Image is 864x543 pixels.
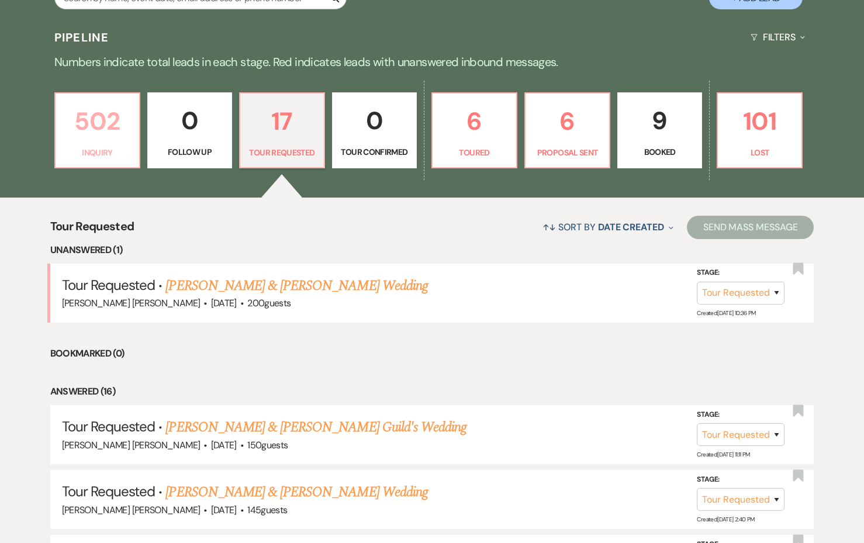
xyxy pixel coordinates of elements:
[11,53,853,71] p: Numbers indicate total leads in each stage. Red indicates leads with unanswered inbound messages.
[247,297,291,309] span: 200 guests
[211,297,237,309] span: [DATE]
[62,504,201,516] span: [PERSON_NAME] [PERSON_NAME]
[533,146,602,159] p: Proposal Sent
[211,504,237,516] span: [DATE]
[247,146,317,159] p: Tour Requested
[50,384,814,399] li: Answered (16)
[62,439,201,451] span: [PERSON_NAME] [PERSON_NAME]
[211,439,237,451] span: [DATE]
[54,29,109,46] h3: Pipeline
[165,275,427,296] a: [PERSON_NAME] & [PERSON_NAME] Wedding
[247,504,287,516] span: 145 guests
[687,216,814,239] button: Send Mass Message
[746,22,810,53] button: Filters
[617,92,702,168] a: 9Booked
[54,92,140,168] a: 502Inquiry
[697,309,755,317] span: Created: [DATE] 10:36 PM
[50,346,814,361] li: Bookmarked (0)
[62,276,155,294] span: Tour Requested
[697,451,749,458] span: Created: [DATE] 11:11 PM
[247,439,288,451] span: 150 guests
[147,92,232,168] a: 0Follow Up
[62,482,155,500] span: Tour Requested
[542,221,557,233] span: ↑↓
[538,212,678,243] button: Sort By Date Created
[625,146,694,158] p: Booked
[625,101,694,140] p: 9
[155,146,224,158] p: Follow Up
[165,417,466,438] a: [PERSON_NAME] & [PERSON_NAME] Guild's Wedding
[50,217,134,243] span: Tour Requested
[340,146,409,158] p: Tour Confirmed
[697,409,784,421] label: Stage:
[431,92,517,168] a: 6Toured
[533,102,602,141] p: 6
[440,102,509,141] p: 6
[239,92,325,168] a: 17Tour Requested
[62,417,155,435] span: Tour Requested
[697,473,784,486] label: Stage:
[697,267,784,279] label: Stage:
[63,102,132,141] p: 502
[598,221,664,233] span: Date Created
[155,101,224,140] p: 0
[440,146,509,159] p: Toured
[63,146,132,159] p: Inquiry
[725,146,794,159] p: Lost
[725,102,794,141] p: 101
[62,297,201,309] span: [PERSON_NAME] [PERSON_NAME]
[50,243,814,258] li: Unanswered (1)
[524,92,610,168] a: 6Proposal Sent
[697,516,754,523] span: Created: [DATE] 2:40 PM
[165,482,427,503] a: [PERSON_NAME] & [PERSON_NAME] Wedding
[247,102,317,141] p: 17
[717,92,803,168] a: 101Lost
[332,92,417,168] a: 0Tour Confirmed
[340,101,409,140] p: 0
